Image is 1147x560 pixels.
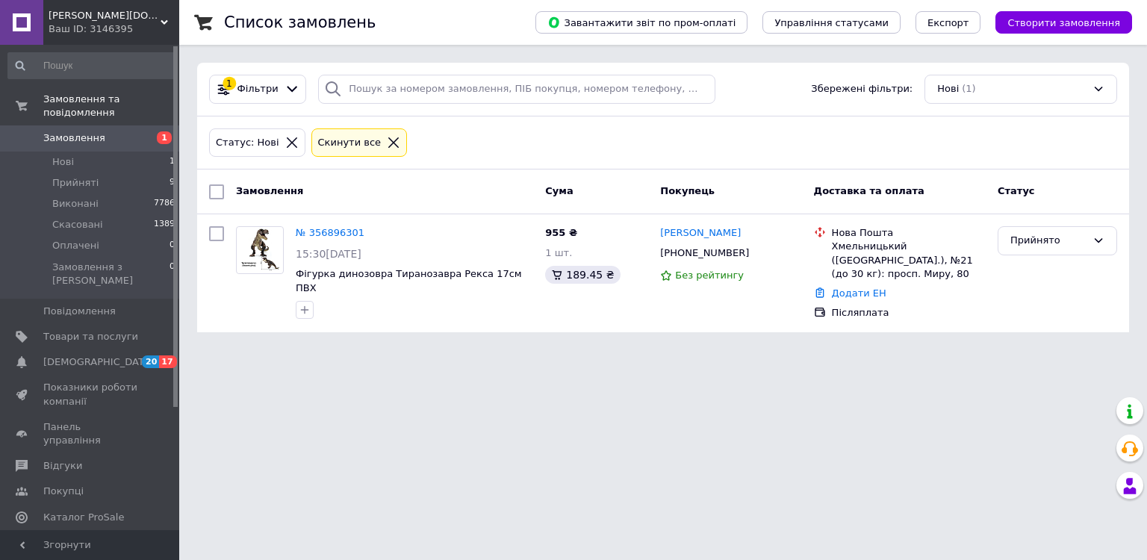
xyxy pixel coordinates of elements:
input: Пошук за номером замовлення, ПІБ покупця, номером телефону, Email, номером накладної [318,75,715,104]
span: Статус [998,185,1035,196]
button: Завантажити звіт по пром-оплаті [535,11,747,34]
div: Хмельницький ([GEOGRAPHIC_DATA].), №21 (до 30 кг): просп. Миру, 80 [832,240,986,281]
img: Фото товару [238,227,282,273]
span: 955 ₴ [545,227,577,238]
span: Товари та послуги [43,330,138,343]
div: Післяплата [832,306,986,320]
span: Замовлення [236,185,303,196]
span: Cума [545,185,573,196]
div: Ваш ID: 3146395 [49,22,179,36]
span: Покупець [660,185,715,196]
span: Експорт [927,17,969,28]
div: Прийнято [1010,233,1087,249]
div: Cкинути все [315,135,385,151]
span: 1 [157,131,172,144]
span: Yuliana.com.ua [49,9,161,22]
span: Виконані [52,197,99,211]
span: Каталог ProSale [43,511,124,524]
span: Доставка та оплата [814,185,924,196]
span: Збережені фільтри: [811,82,913,96]
span: 0 [170,261,175,287]
a: Фото товару [236,226,284,274]
div: 1 [223,77,236,90]
span: 7786 [154,197,175,211]
span: 1 [170,155,175,169]
span: (1) [962,83,975,94]
input: Пошук [7,52,176,79]
span: Завантажити звіт по пром-оплаті [547,16,736,29]
a: № 356896301 [296,227,364,238]
span: Показники роботи компанії [43,381,138,408]
span: 15:30[DATE] [296,248,361,260]
span: Панель управління [43,420,138,447]
span: Замовлення [43,131,105,145]
div: [PHONE_NUMBER] [657,243,752,263]
span: Управління статусами [774,17,889,28]
span: Створити замовлення [1007,17,1120,28]
a: Створити замовлення [980,16,1132,28]
a: Додати ЕН [832,287,886,299]
a: Фігурка динозовра Тиранозавра Рекса 17см ПВХ [296,268,522,293]
span: Скасовані [52,218,103,231]
span: Оплачені [52,239,99,252]
span: 1 шт. [545,247,572,258]
span: 0 [170,239,175,252]
span: Повідомлення [43,305,116,318]
button: Експорт [916,11,981,34]
span: 1389 [154,218,175,231]
span: 20 [142,355,159,368]
span: Нові [52,155,74,169]
span: Покупці [43,485,84,498]
span: Замовлення та повідомлення [43,93,179,119]
span: Фільтри [237,82,279,96]
div: 189.45 ₴ [545,266,620,284]
button: Управління статусами [762,11,901,34]
h1: Список замовлень [224,13,376,31]
button: Створити замовлення [995,11,1132,34]
span: [DEMOGRAPHIC_DATA] [43,355,154,369]
span: Відгуки [43,459,82,473]
span: Нові [937,82,959,96]
span: 9 [170,176,175,190]
div: Статус: Нові [213,135,282,151]
div: Нова Пошта [832,226,986,240]
span: 17 [159,355,176,368]
span: Прийняті [52,176,99,190]
span: Замовлення з [PERSON_NAME] [52,261,170,287]
span: Без рейтингу [675,270,744,281]
a: [PERSON_NAME] [660,226,741,240]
